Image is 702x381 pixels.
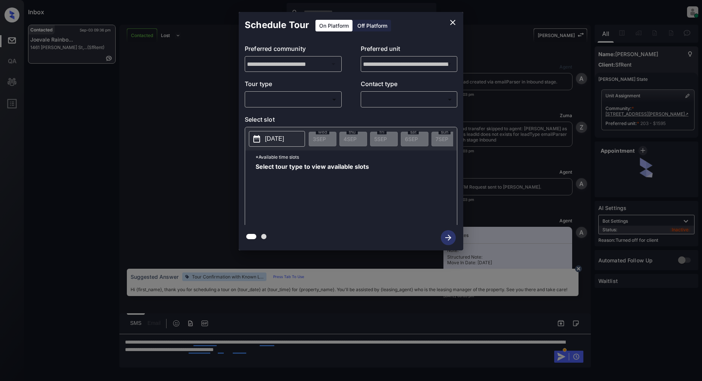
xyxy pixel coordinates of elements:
[354,20,391,31] div: Off Platform
[256,150,457,164] p: *Available time slots
[315,20,352,31] div: On Platform
[256,164,369,223] span: Select tour type to view available slots
[265,134,284,143] p: [DATE]
[245,79,342,91] p: Tour type
[239,12,315,38] h2: Schedule Tour
[245,44,342,56] p: Preferred community
[361,79,458,91] p: Contact type
[249,131,305,147] button: [DATE]
[361,44,458,56] p: Preferred unit
[445,15,460,30] button: close
[245,115,457,127] p: Select slot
